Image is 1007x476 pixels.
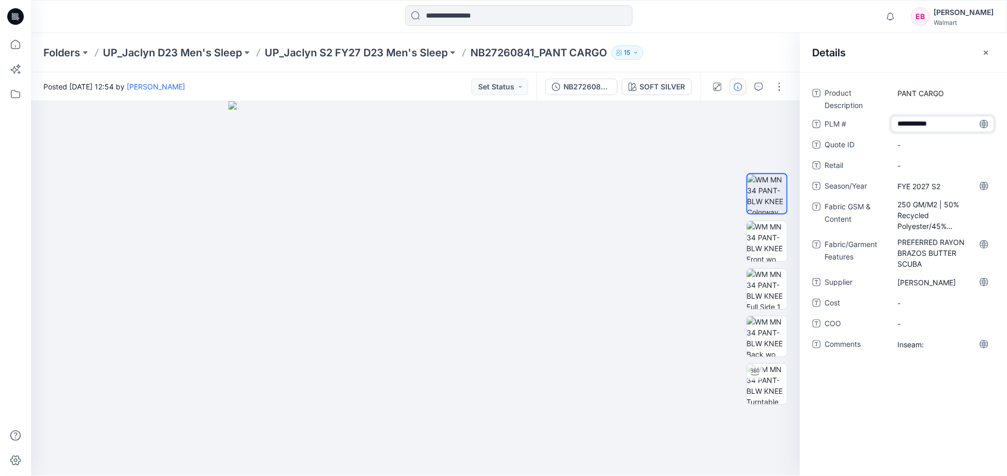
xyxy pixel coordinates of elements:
a: UP_Jaclyn D23 Men's Sleep [103,45,242,60]
span: Retail [825,159,887,174]
button: SOFT SILVER [622,79,692,95]
div: SOFT SILVER [640,81,685,93]
span: - [898,318,988,329]
img: WM MN 34 PANT-BLW KNEE Full Side 1 wo Avatar [747,269,787,309]
span: Season/Year [825,180,887,194]
span: Fabric/Garment Features [825,238,887,270]
span: - [898,160,988,171]
button: 15 [612,45,644,60]
div: EB [911,7,930,26]
span: 250 GM/M2 | 50% Recycled Polyester/45% Preferred Rayon/5% Spandex [898,199,988,232]
img: WM MN 34 PANT-BLW KNEE Back wo Avatar [747,316,787,357]
span: Quote ID [825,139,887,153]
p: NB27260841_PANT CARGO [470,45,607,60]
span: - [898,298,988,309]
span: Inseam: [898,339,988,350]
div: [PERSON_NAME] [934,6,994,19]
span: FYE 2027 S2 [898,181,988,192]
button: Details [730,79,746,95]
div: NB27260841_ADM_PANT CARGO [563,81,611,93]
span: Supplier [825,276,887,290]
div: Walmart [934,19,994,26]
span: PANT CARGO [898,88,988,99]
span: Jaclyn [898,277,988,288]
span: - [898,140,988,150]
a: Folders [43,45,80,60]
a: UP_Jaclyn S2 FY27 D23 Men's Sleep [265,45,448,60]
img: WM MN 34 PANT-BLW KNEE Colorway wo Avatar [747,174,787,213]
img: WM MN 34 PANT-BLW KNEE Turntable with Avatar [747,364,787,404]
span: Cost [825,297,887,311]
h2: Details [813,47,846,59]
p: 15 [624,47,631,58]
img: eyJhbGciOiJIUzI1NiIsImtpZCI6IjAiLCJzbHQiOiJzZXMiLCJ0eXAiOiJKV1QifQ.eyJkYXRhIjp7InR5cGUiOiJzdG9yYW... [228,101,603,476]
span: PLM # [825,118,887,132]
a: [PERSON_NAME] [127,82,185,91]
img: WM MN 34 PANT-BLW KNEE Front wo Avatar [747,221,787,262]
span: COO [825,317,887,332]
button: NB27260841_ADM_PANT CARGO [545,79,618,95]
span: Posted [DATE] 12:54 by [43,81,185,92]
span: PREFERRED RAYON BRAZOS BUTTER SCUBA [898,237,988,269]
span: Fabric GSM & Content [825,201,887,232]
span: Comments [825,338,887,352]
span: Product Description [825,87,887,112]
